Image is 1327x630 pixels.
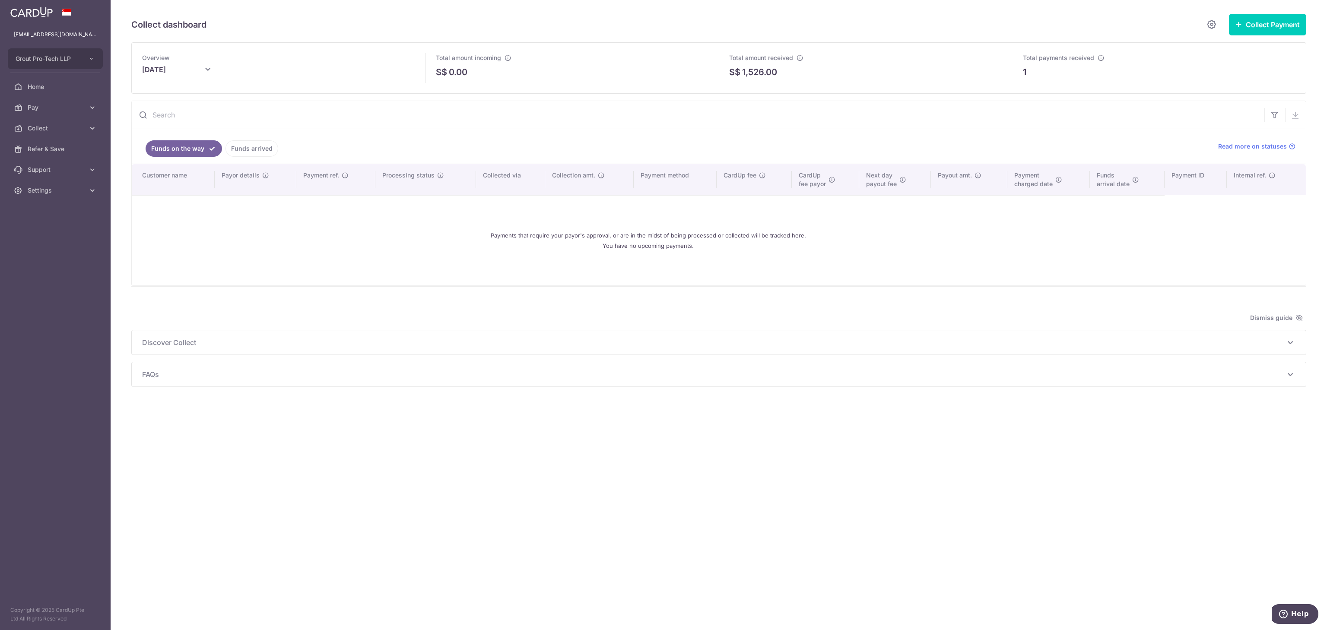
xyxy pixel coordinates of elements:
span: Overview [142,54,170,61]
span: Support [28,165,85,174]
button: Grout Pro-Tech LLP [8,48,103,69]
button: Collect Payment [1229,14,1306,35]
input: Search [132,101,1264,129]
img: CardUp [10,7,53,17]
span: CardUp fee [724,171,756,180]
p: 1,526.00 [742,66,777,79]
span: Next day payout fee [866,171,897,188]
span: Internal ref. [1234,171,1266,180]
span: Payor details [222,171,260,180]
span: Payment charged date [1014,171,1053,188]
p: 1 [1023,66,1026,79]
th: Payment ID [1165,164,1227,195]
p: 0.00 [449,66,467,79]
th: Collected via [476,164,545,195]
span: Collection amt. [552,171,595,180]
p: FAQs [142,369,1295,380]
span: Dismiss guide [1250,313,1303,323]
span: Discover Collect [142,337,1285,348]
span: Total amount received [729,54,793,61]
span: CardUp fee payor [799,171,826,188]
p: Discover Collect [142,337,1295,348]
a: Funds arrived [225,140,278,157]
span: S$ [436,66,447,79]
span: Settings [28,186,85,195]
a: Read more on statuses [1218,142,1295,151]
th: Payment method [634,164,717,195]
span: Home [28,82,85,91]
span: S$ [729,66,740,79]
h5: Collect dashboard [131,18,206,32]
span: Processing status [382,171,435,180]
span: Payout amt. [938,171,972,180]
span: Refer & Save [28,145,85,153]
p: [EMAIL_ADDRESS][DOMAIN_NAME] [14,30,97,39]
a: Funds on the way [146,140,222,157]
span: Help [19,6,37,14]
span: Payment ref. [303,171,339,180]
span: FAQs [142,369,1285,380]
span: Grout Pro-Tech LLP [16,54,79,63]
span: Read more on statuses [1218,142,1287,151]
span: Pay [28,103,85,112]
span: Funds arrival date [1097,171,1130,188]
span: Total payments received [1023,54,1094,61]
iframe: Opens a widget where you can find more information [1272,604,1318,626]
span: Collect [28,124,85,133]
th: Customer name [132,164,215,195]
span: Total amount incoming [436,54,501,61]
div: Payments that require your payor's approval, or are in the midst of being processed or collected ... [142,203,1154,279]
